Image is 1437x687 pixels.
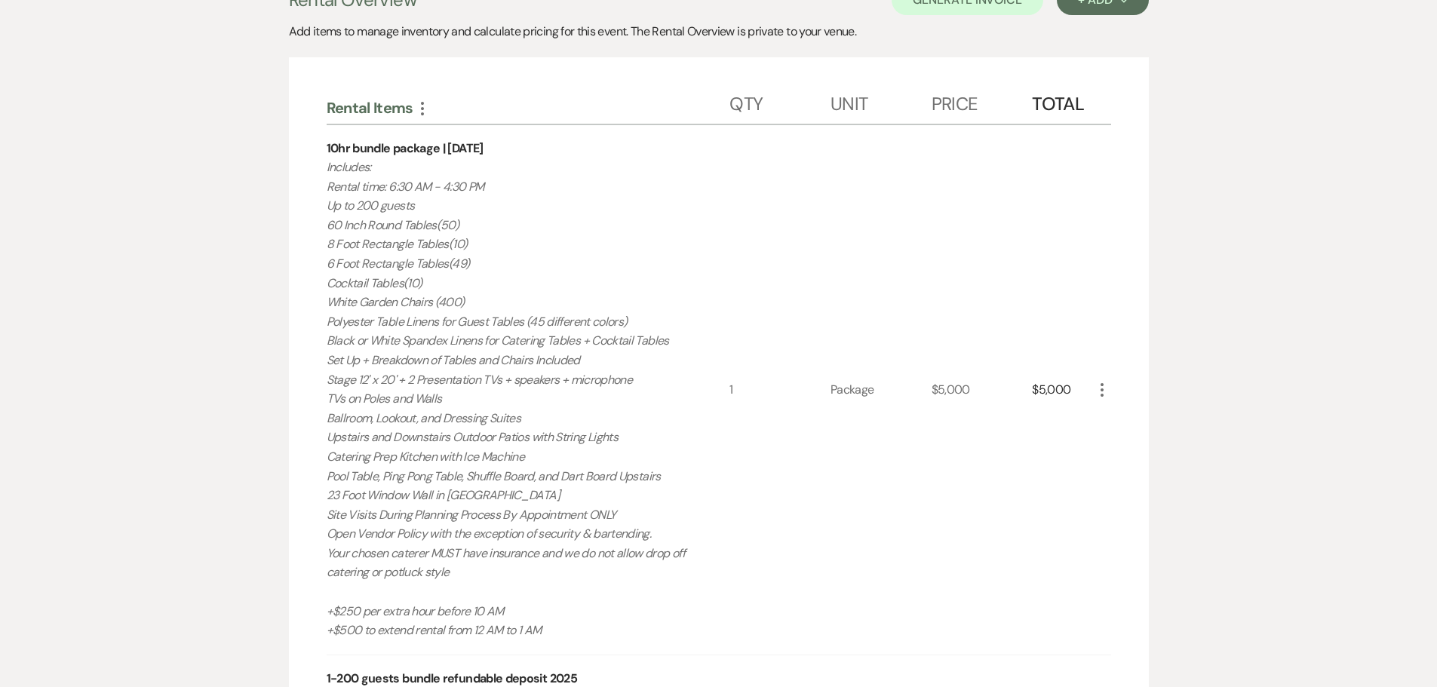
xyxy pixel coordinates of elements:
[729,78,831,124] div: Qty
[932,78,1033,124] div: Price
[327,158,689,640] p: Includes: Rental time: 6:30 AM - 4:30 PM Up to 200 guests 60 Inch Round Tables(50) 8 Foot Rectang...
[1032,78,1092,124] div: Total
[729,125,831,655] div: 1
[1032,125,1092,655] div: $5,000
[831,78,932,124] div: Unit
[289,23,1149,41] div: Add items to manage inventory and calculate pricing for this event. The Rental Overview is privat...
[831,125,932,655] div: Package
[327,140,484,158] div: 10hr bundle package | [DATE]
[327,98,730,118] div: Rental Items
[932,125,1033,655] div: $5,000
